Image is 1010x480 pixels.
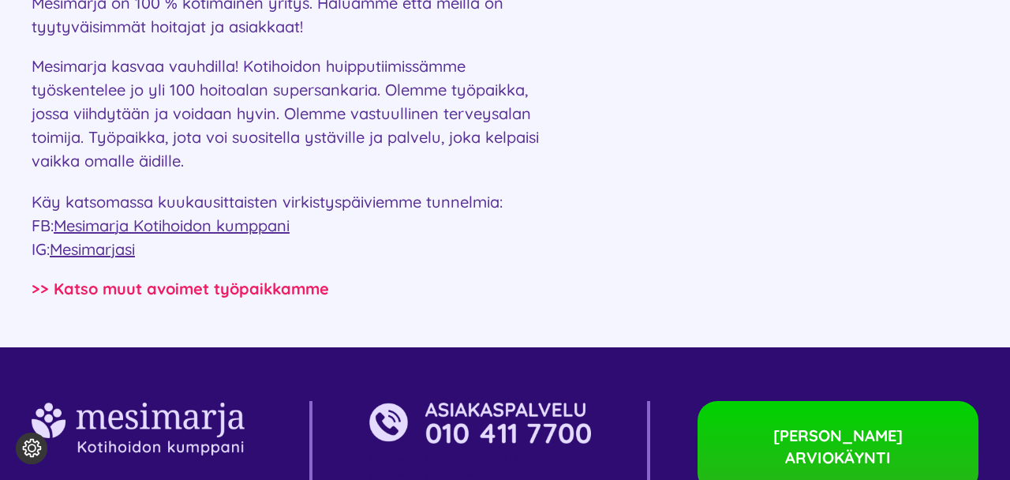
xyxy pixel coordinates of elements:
[369,400,591,420] a: 001Asset 6@2x
[16,433,47,464] button: Evästeasetukset
[32,279,329,298] a: >> Katso muut avoimet työpaikkamme
[32,54,543,173] p: Mesimarja kasvaa vauhdilla! Kotihoidon huipputiimissämme työskentelee jo yli 100 hoitoalan supers...
[32,190,543,261] p: Käy katsomassa kuukausittaisten virkistyspäiviemme tunnelmia: FB: IG:
[50,239,135,259] a: Mesimarjasi
[54,216,290,235] a: Mesimarja Kotihoidon kumppani
[32,400,245,420] a: 001Asset 5@2x
[737,425,939,469] span: [PERSON_NAME] ARVIOKÄYNTI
